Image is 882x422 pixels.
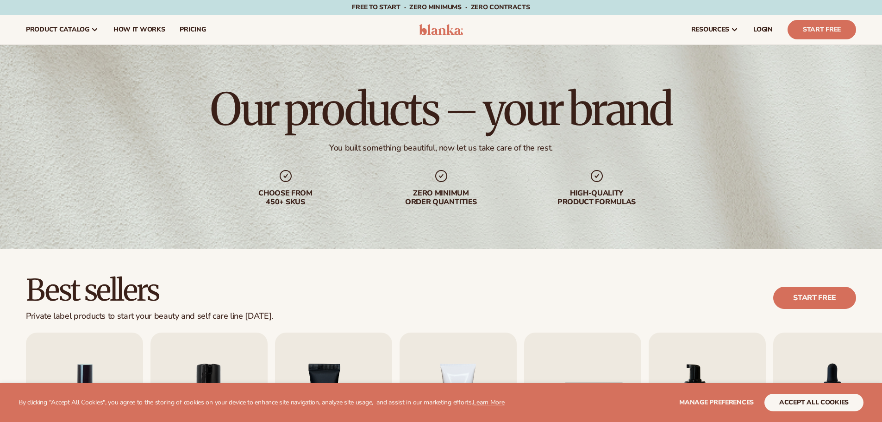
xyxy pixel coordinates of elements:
button: accept all cookies [764,394,863,411]
span: resources [691,26,729,33]
a: Start free [773,287,856,309]
span: Manage preferences [679,398,754,407]
p: By clicking "Accept All Cookies", you agree to the storing of cookies on your device to enhance s... [19,399,505,407]
h1: Our products – your brand [210,87,671,132]
button: Manage preferences [679,394,754,411]
a: LOGIN [746,15,780,44]
span: LOGIN [753,26,773,33]
a: How It Works [106,15,173,44]
a: Learn More [473,398,504,407]
span: pricing [180,26,206,33]
div: You built something beautiful, now let us take care of the rest. [329,143,553,153]
div: Private label products to start your beauty and self care line [DATE]. [26,311,273,321]
span: product catalog [26,26,89,33]
div: High-quality product formulas [538,189,656,207]
div: Zero minimum order quantities [382,189,500,207]
a: pricing [172,15,213,44]
span: Free to start · ZERO minimums · ZERO contracts [352,3,530,12]
a: product catalog [19,15,106,44]
a: Start Free [788,20,856,39]
img: logo [419,24,463,35]
a: resources [684,15,746,44]
span: How It Works [113,26,165,33]
div: Choose from 450+ Skus [226,189,345,207]
h2: Best sellers [26,275,273,306]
